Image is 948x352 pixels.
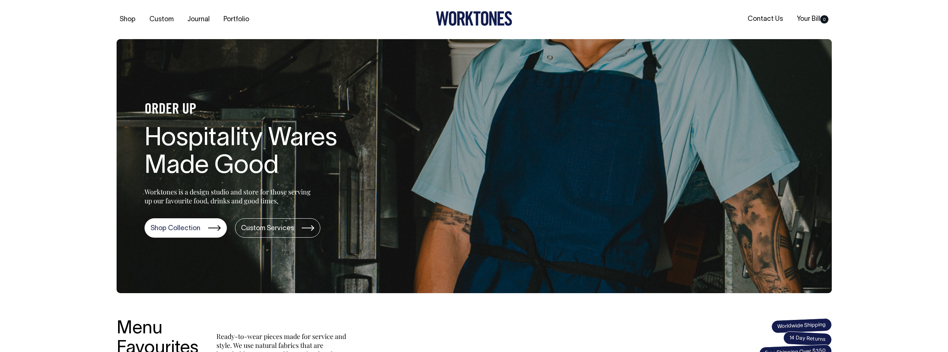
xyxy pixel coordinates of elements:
a: Portfolio [221,13,252,26]
a: Shop [117,13,139,26]
span: 14 Day Returns [783,331,832,347]
span: Worldwide Shipping [771,318,832,333]
h4: ORDER UP [145,102,383,118]
a: Your Bill0 [794,13,831,25]
a: Journal [184,13,213,26]
a: Custom [146,13,177,26]
a: Contact Us [745,13,786,25]
a: Custom Services [235,218,320,238]
span: 0 [820,15,828,23]
a: Shop Collection [145,218,227,238]
h1: Hospitality Wares Made Good [145,125,383,181]
p: Worktones is a design studio and store for those serving up our favourite food, drinks and good t... [145,187,314,205]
